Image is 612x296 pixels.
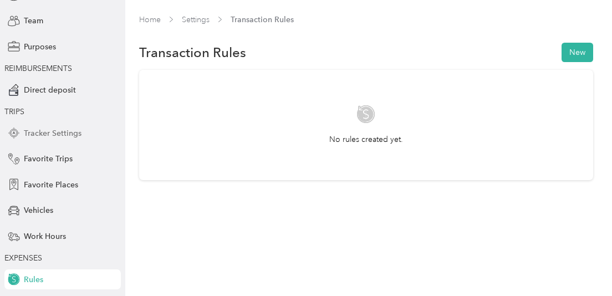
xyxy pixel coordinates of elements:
[24,179,78,191] span: Favorite Places
[231,14,294,25] span: Transaction Rules
[4,253,42,263] span: EXPENSES
[329,134,403,145] p: No rules created yet.
[24,153,73,165] span: Favorite Trips
[4,64,72,73] span: REIMBURSEMENTS
[24,274,43,285] span: Rules
[182,15,210,24] a: Settings
[24,205,53,216] span: Vehicles
[562,43,593,62] button: New
[139,47,246,58] h1: Transaction Rules
[139,15,161,24] a: Home
[4,107,24,116] span: TRIPS
[24,231,66,242] span: Work Hours
[24,15,43,27] span: Team
[550,234,612,296] iframe: Everlance-gr Chat Button Frame
[24,127,81,139] span: Tracker Settings
[24,84,76,96] span: Direct deposit
[24,41,56,53] span: Purposes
